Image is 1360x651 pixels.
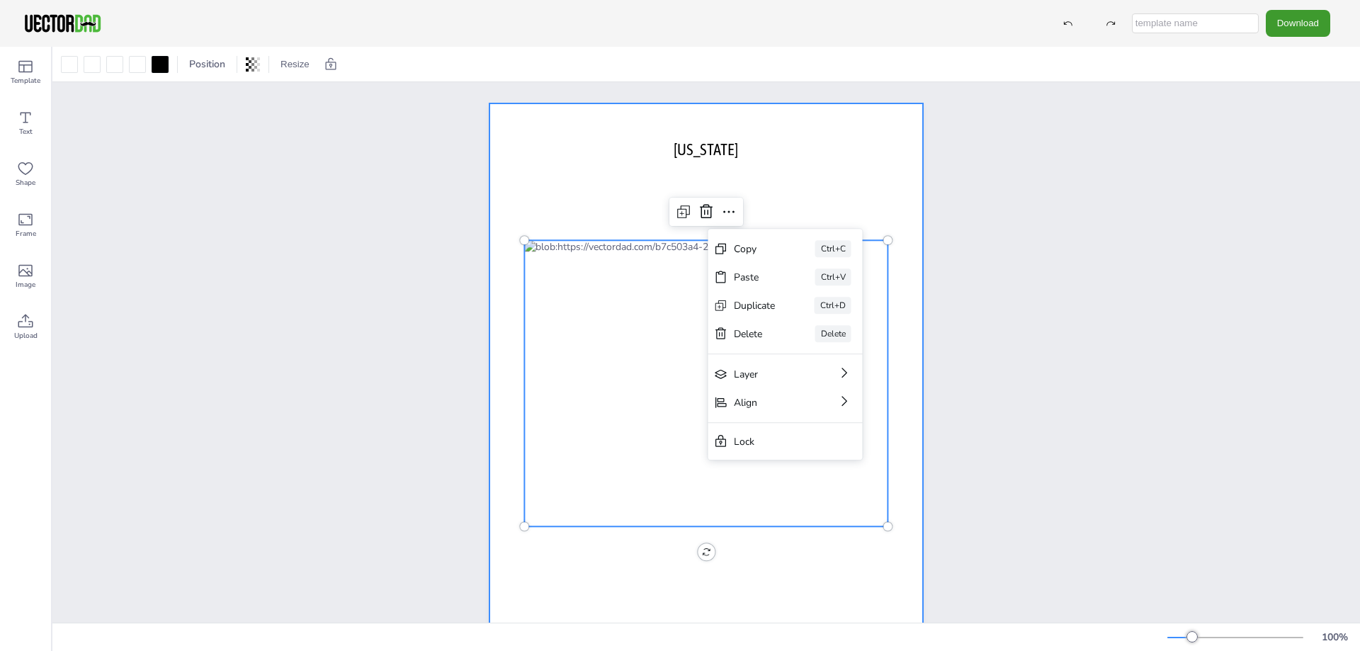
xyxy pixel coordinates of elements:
[1266,10,1330,36] button: Download
[16,177,35,188] span: Shape
[734,242,776,256] div: Copy
[19,126,33,137] span: Text
[734,271,776,284] div: Paste
[1132,13,1259,33] input: template name
[734,299,775,312] div: Duplicate
[11,75,40,86] span: Template
[815,297,851,314] div: Ctrl+D
[16,279,35,290] span: Image
[674,140,738,159] span: [US_STATE]
[14,330,38,341] span: Upload
[734,368,798,381] div: Layer
[815,268,851,285] div: Ctrl+V
[1317,630,1351,644] div: 100 %
[815,325,851,342] div: Delete
[734,396,798,409] div: Align
[23,13,103,34] img: VectorDad-1.png
[815,240,851,257] div: Ctrl+C
[734,327,776,341] div: Delete
[275,53,315,76] button: Resize
[16,228,36,239] span: Frame
[186,57,228,71] span: Position
[734,435,817,448] div: Lock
